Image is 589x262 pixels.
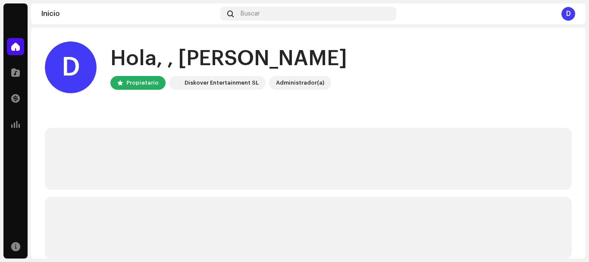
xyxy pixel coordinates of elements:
[126,78,159,88] div: Propietario
[241,10,260,17] span: Buscar
[171,78,181,88] img: 297a105e-aa6c-4183-9ff4-27133c00f2e2
[45,41,97,93] div: D
[561,7,575,21] div: D
[276,78,324,88] div: Administrador(a)
[185,78,259,88] div: Diskover Entertainment SL
[41,10,217,17] div: Inicio
[110,45,347,73] div: Hola, , [PERSON_NAME]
